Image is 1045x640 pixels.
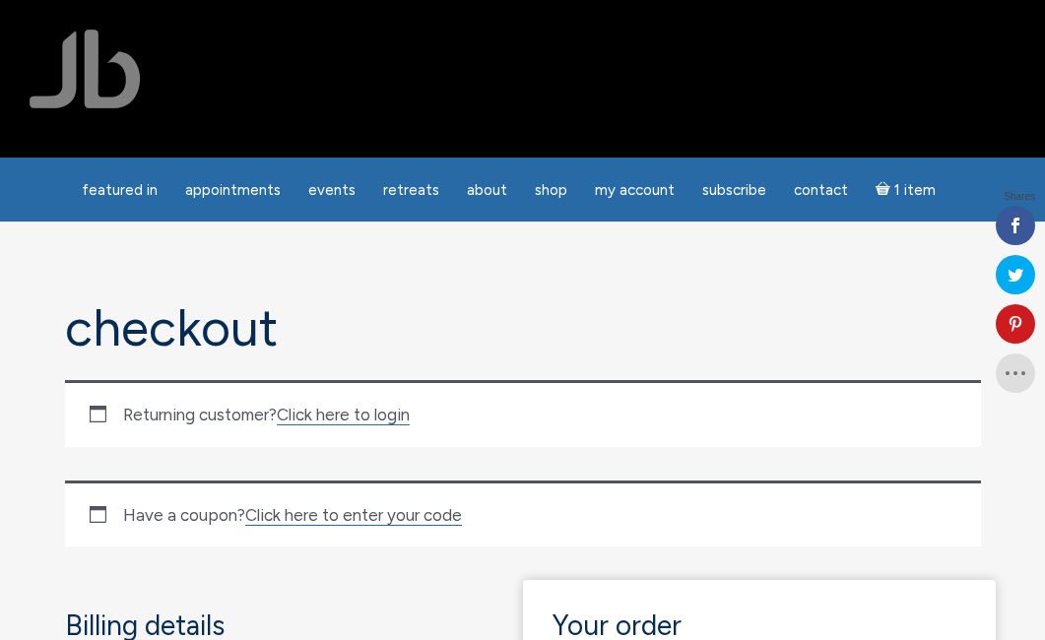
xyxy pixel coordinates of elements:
img: Jamie Butler. The Everyday Medium [30,30,141,108]
span: Appointments [185,181,281,199]
a: Retreats [371,171,451,210]
i: Cart [876,181,894,199]
a: Cart1 item [864,169,947,210]
span: Contact [794,181,848,199]
span: 1 item [894,183,936,198]
span: Events [308,181,356,199]
a: Subscribe [690,171,778,210]
span: Shop [535,181,567,199]
a: About [455,171,519,210]
span: Retreats [383,181,439,199]
a: Shop [523,171,579,210]
span: About [467,181,507,199]
span: Subscribe [702,181,766,199]
a: Contact [782,171,860,210]
a: featured in [70,171,169,210]
a: Enter your coupon code [245,505,462,526]
span: featured in [82,181,158,199]
a: My Account [583,171,686,210]
a: Appointments [173,171,293,210]
a: Click here to login [277,405,410,425]
span: My Account [595,181,675,199]
h1: Checkout [65,300,981,356]
span: Shares [1004,192,1035,202]
a: Events [296,171,367,210]
div: Returning customer? [65,380,981,447]
div: Have a coupon? [65,480,981,547]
